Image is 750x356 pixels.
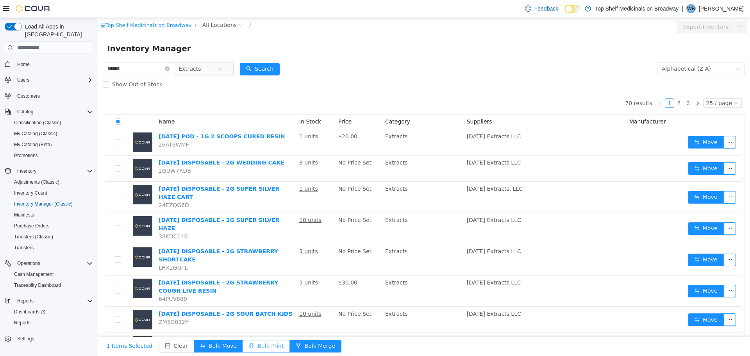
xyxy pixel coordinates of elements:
i: icon: down [638,48,643,54]
img: SUNDAY DISPOSABLE - 2G SUPER SILVER HAZE placeholder [35,198,55,218]
td: Extracts [284,226,366,258]
a: Transfers [11,243,37,252]
button: Inventory Manager (Classic) [8,199,96,209]
button: icon: minus-squareClear [61,322,96,335]
span: Inventory Manager (Classic) [14,201,73,207]
span: Inventory [14,166,93,176]
u: 1 units [202,115,220,122]
a: [DATE] DISPOSABLE - 2G WEDDING CAKE [61,141,187,148]
span: Classification (Classic) [14,120,61,126]
td: Extracts [284,138,366,164]
span: Transfers [14,245,34,251]
u: 10 units [202,199,224,205]
span: Dashboards [11,307,93,317]
button: Home [2,59,96,70]
td: Extracts [284,195,366,226]
span: $30.00 [241,261,260,268]
button: Inventory Count [8,188,96,199]
span: All Locations [105,3,139,11]
i: icon: right [598,83,602,88]
i: icon: shop [3,5,8,10]
button: Manifests [8,209,96,220]
span: Customers [14,91,93,101]
img: SUNDAY DISPOSABLE - 2G WEDDING CAKE placeholder [35,141,55,160]
span: Name [61,100,77,107]
button: icon: ellipsis [626,295,638,308]
span: Settings [14,334,93,343]
span: 38KDC14B [61,215,90,222]
td: Extracts [284,258,366,289]
button: Transfers [8,242,96,253]
a: Traceabilty Dashboard [11,281,64,290]
button: icon: ellipsis [626,204,638,217]
span: No Price Set [241,199,274,205]
span: LHX2GGTL [61,247,90,253]
span: Home [17,61,30,68]
button: Inventory [14,166,39,176]
span: Dashboards [14,309,45,315]
button: Reports [2,295,96,306]
button: Users [2,75,96,86]
i: icon: left [560,83,565,88]
a: Classification (Classic) [11,118,64,127]
a: Customers [14,91,43,101]
button: My Catalog (Beta) [8,139,96,150]
a: Transfers (Classic) [11,232,56,242]
span: [DATE] Extracts LLC [369,293,423,299]
input: Dark Mode [564,5,581,13]
span: [DATE] Extracts LLC [369,230,423,236]
span: My Catalog (Classic) [11,129,93,138]
span: Adjustments (Classic) [11,177,93,187]
span: Users [17,77,29,83]
p: [PERSON_NAME] [699,4,744,13]
button: Transfers (Classic) [8,231,96,242]
img: SUNDAY DISPOSABLE - 2G STRAWBERRY SHORTCAKE placeholder [35,229,55,249]
span: Transfers (Classic) [11,232,93,242]
a: 2 [577,81,586,89]
button: icon: searchSearch [142,45,182,57]
a: Manifests [11,210,37,220]
span: $20.00 [241,115,260,122]
li: 2 [577,81,586,90]
span: Classification (Classic) [11,118,93,127]
button: Export Inventory [579,3,637,15]
span: [DATE] Extracts LLC [369,141,423,148]
span: Price [241,100,254,107]
img: SUNDAY DISPOSABLE - 2G SOUR BATCH KIDS placeholder [35,292,55,311]
li: 70 results [527,81,554,90]
button: icon: ellipsis [626,267,638,279]
span: Inventory Count [11,188,93,198]
p: Top Shelf Medicinals on Broadway [595,4,679,13]
td: Extracts [284,111,366,138]
button: Customers [2,90,96,102]
span: / [97,4,98,10]
a: 1 [568,81,576,89]
span: No Price Set [241,230,274,236]
button: icon: ellipsis [626,118,638,131]
span: Inventory Manager (Classic) [11,199,93,209]
span: Inventory Manager [9,24,98,37]
a: Inventory Count [11,188,50,198]
button: 1 Items Selected [3,322,61,335]
span: Reports [17,298,34,304]
u: 5 units [202,261,220,268]
span: 2GUW7RDB [61,150,93,156]
button: icon: swapMove [590,144,626,157]
button: Cash Management [8,269,96,280]
button: icon: swapMove [590,204,626,217]
li: 3 [586,81,595,90]
span: Inventory [17,168,36,174]
span: WB [687,4,695,13]
span: Manifests [11,210,93,220]
a: Settings [14,334,37,343]
img: SUNDAY POD - 1G 2 SCOOPS CURED RESIN placeholder [35,114,55,134]
button: Purchase Orders [8,220,96,231]
button: icon: swapMove [590,295,626,308]
button: icon: ellipsis [626,236,638,248]
span: My Catalog (Beta) [14,141,52,148]
a: Dashboards [8,306,96,317]
span: ZM5G032Y [61,301,91,307]
li: Previous Page [558,81,567,90]
button: Catalog [14,107,36,116]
